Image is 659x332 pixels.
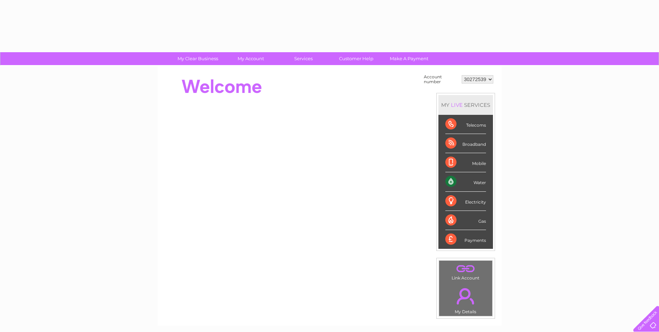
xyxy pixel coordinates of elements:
td: Link Account [439,260,493,282]
td: My Details [439,282,493,316]
div: Electricity [445,192,486,211]
a: . [441,284,491,308]
div: Telecoms [445,115,486,134]
a: My Clear Business [169,52,226,65]
td: Account number [422,73,460,86]
div: Gas [445,211,486,230]
div: Water [445,172,486,191]
a: Services [275,52,332,65]
div: Payments [445,230,486,249]
div: LIVE [450,102,464,108]
a: Make A Payment [380,52,438,65]
a: Customer Help [328,52,385,65]
div: Broadband [445,134,486,153]
a: My Account [222,52,279,65]
div: MY SERVICES [438,95,493,115]
a: . [441,262,491,275]
div: Mobile [445,153,486,172]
